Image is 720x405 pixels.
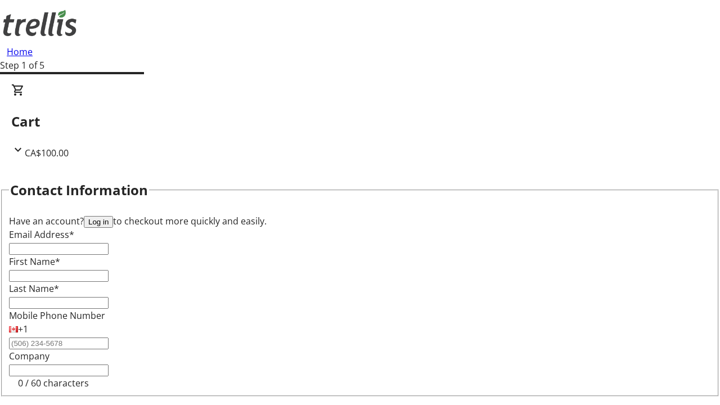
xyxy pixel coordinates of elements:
h2: Contact Information [10,180,148,200]
label: Company [9,350,49,362]
span: CA$100.00 [25,147,69,159]
div: Have an account? to checkout more quickly and easily. [9,214,711,228]
label: Email Address* [9,228,74,241]
label: Mobile Phone Number [9,309,105,322]
label: First Name* [9,255,60,268]
div: CartCA$100.00 [11,83,709,160]
label: Last Name* [9,282,59,295]
tr-character-limit: 0 / 60 characters [18,377,89,389]
button: Log in [84,216,113,228]
h2: Cart [11,111,709,132]
input: (506) 234-5678 [9,337,109,349]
